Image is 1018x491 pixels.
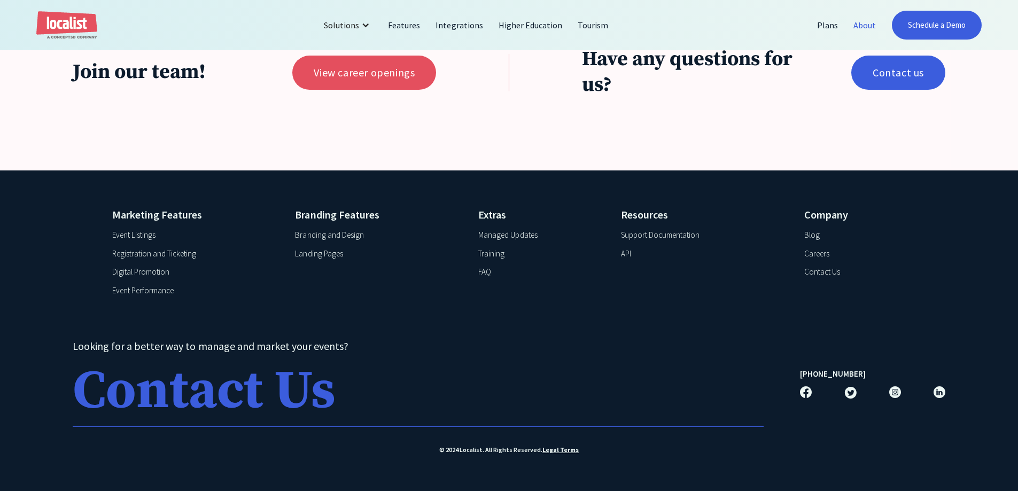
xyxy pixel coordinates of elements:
[295,248,343,260] a: Landing Pages
[295,207,458,223] h4: Branding Features
[112,248,196,260] a: Registration and Ticketing
[804,229,820,241] a: Blog
[428,12,491,38] a: Integrations
[478,229,537,241] a: Managed Updates
[478,266,491,278] a: FAQ
[892,11,982,40] a: Schedule a Demo
[800,368,866,380] a: [PHONE_NUMBER]
[380,12,428,38] a: Features
[112,229,156,241] a: Event Listings
[292,56,436,90] a: View career openings
[478,248,504,260] a: Training
[73,445,945,455] div: © 2024 Localist. All Rights Reserved.
[316,12,380,38] div: Solutions
[621,229,700,241] a: Support Documentation
[810,12,846,38] a: Plans
[295,229,363,241] a: Branding and Design
[36,11,97,40] a: home
[570,12,616,38] a: Tourism
[582,47,815,98] h3: Have any questions for us?
[621,248,631,260] a: API
[324,19,359,32] div: Solutions
[112,285,174,297] a: Event Performance
[804,207,906,223] h4: Company
[112,266,169,278] a: Digital Promotion
[73,60,256,85] h3: Join our team!
[73,360,764,427] a: Contact Us
[621,207,784,223] h4: Resources
[804,248,829,260] a: Careers
[73,338,764,354] h4: Looking for a better way to manage and market your events?
[542,445,579,455] a: Legal Terms
[851,56,945,90] a: Contact us
[73,365,336,418] div: Contact Us
[478,207,601,223] h4: Extras
[846,12,884,38] a: About
[491,12,570,38] a: Higher Education
[804,266,840,278] a: Contact Us
[112,207,275,223] h4: Marketing Features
